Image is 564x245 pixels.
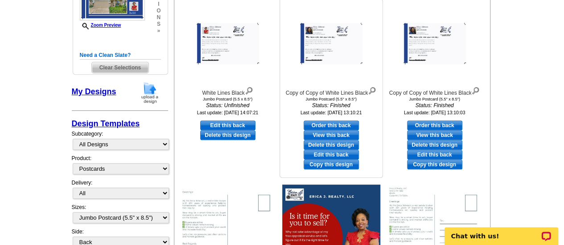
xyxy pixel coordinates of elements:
[197,110,259,115] small: Last update: [DATE] 14:07:21
[200,130,255,140] a: Delete this design
[471,85,480,95] img: view design details
[197,23,259,64] img: White Lines Black
[72,179,168,203] div: Delivery:
[72,203,168,228] div: Sizes:
[156,28,161,34] span: »
[407,130,462,140] a: View this back
[282,101,380,109] i: Status: Finished
[407,140,462,150] a: Delete this design
[138,81,161,104] img: upload-design
[304,120,359,130] a: use this design
[72,154,168,179] div: Product:
[156,21,161,28] span: s
[179,85,277,97] div: White Lines Black
[304,160,359,169] a: Copy this design
[403,23,466,64] img: Copy of Copy of White Lines Black
[386,97,484,101] div: Jumbo Postcard (5.5" x 8.5")
[304,130,359,140] a: View this back
[386,101,484,109] i: Status: Finished
[156,8,161,14] span: o
[245,85,253,95] img: view design details
[72,87,116,96] a: My Designs
[300,23,362,64] img: Copy of Copy of White Lines Black
[301,110,362,115] small: Last update: [DATE] 13:10:21
[407,150,462,160] a: edit this design
[407,120,462,130] a: use this design
[282,97,380,101] div: Jumbo Postcard (5.5" x 8.5")
[200,120,255,130] a: use this design
[439,217,564,245] iframe: LiveChat chat widget
[404,110,465,115] small: Last update: [DATE] 13:10:03
[304,140,359,150] a: Delete this design
[368,85,376,95] img: view design details
[282,85,380,97] div: Copy of Copy of White Lines Black
[304,150,359,160] a: edit this design
[179,97,277,101] div: Jumbo Postcard (5.5 x 8.5")
[386,85,484,97] div: Copy of Copy of White Lines Black
[92,62,148,73] span: Clear Selections
[156,14,161,21] span: n
[80,51,161,60] h5: Need a Clean Slate?
[80,23,121,28] a: Zoom Preview
[72,119,140,128] a: Design Templates
[72,130,168,154] div: Subcategory:
[407,160,462,169] a: Copy this design
[179,101,277,109] i: Status: Unfinished
[156,1,161,8] span: i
